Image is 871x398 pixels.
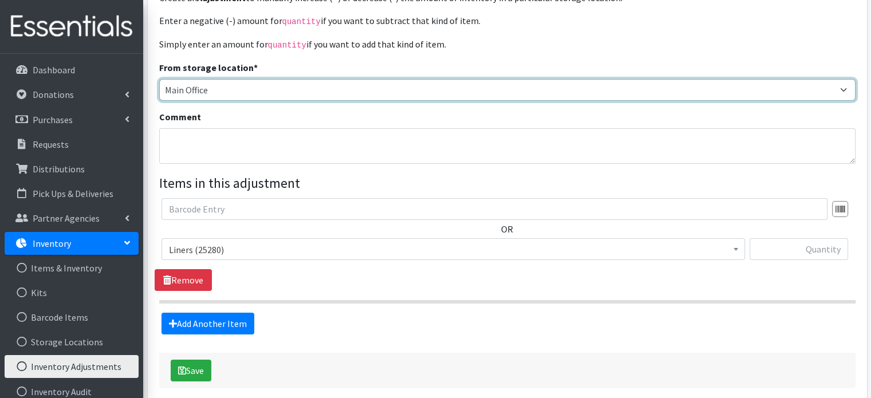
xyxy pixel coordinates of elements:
button: Save [171,360,211,381]
input: Quantity [750,238,848,260]
p: Requests [33,139,69,150]
span: Liners (25280) [161,238,745,260]
p: Pick Ups & Deliveries [33,188,113,199]
a: Purchases [5,108,139,131]
span: Liners (25280) [169,242,738,258]
abbr: required [254,62,258,73]
label: Comment [159,110,201,124]
p: Inventory [33,238,71,249]
a: Donations [5,83,139,106]
p: Dashboard [33,64,75,76]
a: Requests [5,133,139,156]
p: Enter a negative (-) amount for if you want to subtract that kind of item. [159,14,856,28]
a: Inventory Adjustments [5,355,139,378]
a: Distributions [5,157,139,180]
input: Barcode Entry [161,198,827,220]
p: Purchases [33,114,73,125]
a: Kits [5,281,139,304]
p: Distributions [33,163,85,175]
p: Simply enter an amount for if you want to add that kind of item. [159,37,856,52]
code: quantity [282,17,321,26]
a: Inventory [5,232,139,255]
a: Partner Agencies [5,207,139,230]
img: HumanEssentials [5,7,139,46]
p: Partner Agencies [33,212,100,224]
label: OR [501,222,513,236]
legend: Items in this adjustment [159,173,856,194]
label: From storage location [159,61,258,74]
a: Items & Inventory [5,257,139,279]
a: Pick Ups & Deliveries [5,182,139,205]
a: Remove [155,269,212,291]
p: Donations [33,89,74,100]
a: Storage Locations [5,330,139,353]
code: quantity [268,41,306,50]
a: Barcode Items [5,306,139,329]
a: Add Another Item [161,313,254,334]
a: Dashboard [5,58,139,81]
